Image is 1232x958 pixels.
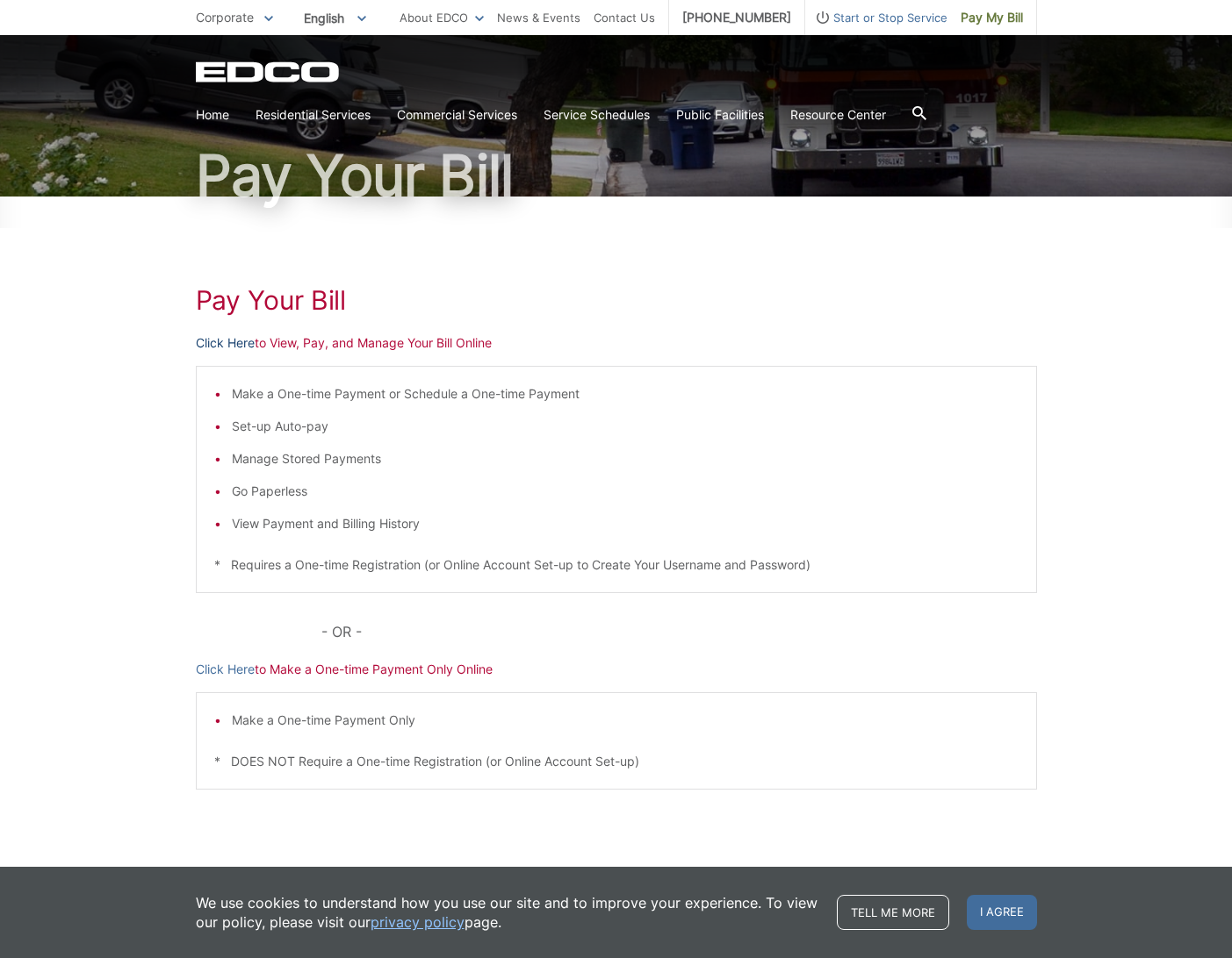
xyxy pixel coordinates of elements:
[497,8,580,27] a: News & Events
[196,105,229,125] a: Home
[400,8,484,27] a: About EDCO
[371,912,465,932] a: privacy policy
[790,105,886,125] a: Resource Center
[196,10,254,25] span: Corporate
[196,284,1037,316] h1: Pay Your Bill
[196,61,342,82] a: EDCD logo. Return to the homepage.
[232,482,1019,501] li: Go Paperless
[961,8,1023,27] span: Pay My Bill
[397,105,517,125] a: Commercial Services
[232,449,1019,468] li: Manage Stored Payments
[256,105,371,125] a: Residential Services
[214,752,1019,771] p: * DOES NOT Require a One-time Registration (or Online Account Set-up)
[196,660,255,679] a: Click Here
[676,105,764,125] a: Public Facilities
[232,384,1019,404] li: Make a One-time Payment or Schedule a One-time Payment
[544,105,650,125] a: Service Schedules
[291,4,379,32] span: English
[196,147,1037,204] h1: Pay Your Bill
[196,893,819,932] p: We use cookies to understand how you use our site and to improve your experience. To view our pol...
[321,619,1036,644] p: - OR -
[594,8,655,27] a: Contact Us
[967,895,1037,930] span: I agree
[196,660,1037,679] p: to Make a One-time Payment Only Online
[232,711,1019,730] li: Make a One-time Payment Only
[232,417,1019,436] li: Set-up Auto-pay
[196,333,255,353] a: Click Here
[232,514,1019,533] li: View Payment and Billing History
[196,333,1037,353] p: to View, Pay, and Manage Your Bill Online
[837,895,949,930] a: Tell me more
[214,555,1019,575] p: * Requires a One-time Registration (or Online Account Set-up to Create Your Username and Password)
